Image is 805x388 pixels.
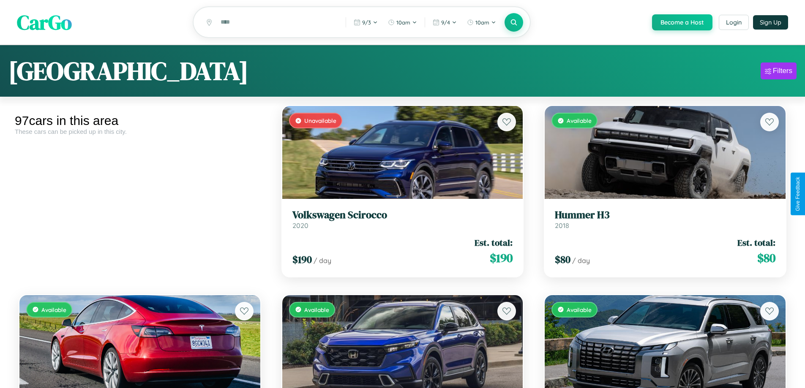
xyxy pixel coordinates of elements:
span: $ 80 [555,252,570,266]
span: Est. total: [475,236,513,249]
button: Filters [761,62,797,79]
span: Available [567,306,592,313]
span: CarGo [17,8,72,36]
span: 9 / 3 [362,19,371,26]
span: Available [41,306,66,313]
button: Sign Up [753,15,788,30]
span: $ 80 [757,250,775,266]
div: Give Feedback [795,177,801,211]
div: 97 cars in this area [15,114,265,128]
span: Unavailable [304,117,336,124]
span: / day [314,256,331,265]
span: Est. total: [737,236,775,249]
a: Volkswagen Scirocco2020 [292,209,513,230]
span: $ 190 [292,252,312,266]
h3: Hummer H3 [555,209,775,221]
span: 10am [396,19,410,26]
span: 2020 [292,221,308,230]
h3: Volkswagen Scirocco [292,209,513,221]
span: Available [567,117,592,124]
span: $ 190 [490,250,513,266]
button: 10am [384,16,421,29]
span: / day [572,256,590,265]
div: Filters [773,67,792,75]
button: 10am [463,16,500,29]
a: Hummer H32018 [555,209,775,230]
span: Available [304,306,329,313]
button: Become a Host [652,14,712,30]
button: 9/4 [428,16,461,29]
span: 10am [475,19,489,26]
span: 9 / 4 [441,19,450,26]
span: 2018 [555,221,569,230]
button: 9/3 [349,16,382,29]
button: Login [719,15,749,30]
div: These cars can be picked up in this city. [15,128,265,135]
h1: [GEOGRAPHIC_DATA] [8,54,248,88]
